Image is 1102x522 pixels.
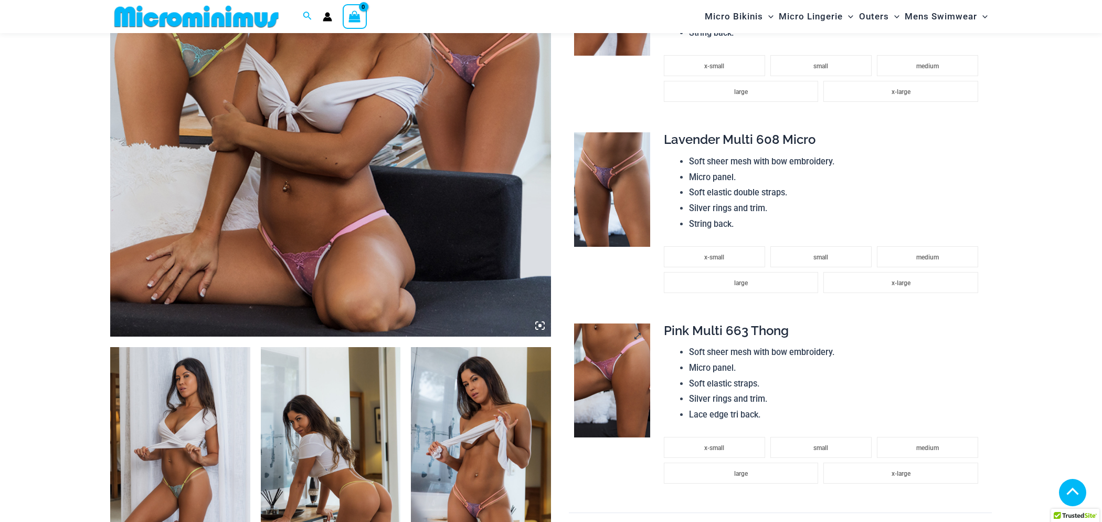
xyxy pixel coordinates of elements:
li: x-large [823,463,978,484]
span: x-small [704,444,724,452]
a: OutersMenu ToggleMenu Toggle [856,3,902,30]
li: x-large [823,81,978,102]
li: x-small [664,55,765,76]
li: large [664,272,818,293]
li: x-small [664,246,765,267]
span: medium [916,254,939,261]
span: small [813,444,828,452]
img: MM SHOP LOGO FLAT [110,5,283,28]
li: small [770,55,872,76]
span: small [813,62,828,70]
a: Search icon link [303,10,312,23]
span: large [734,279,748,287]
span: large [734,470,748,477]
li: Silver rings and trim. [689,391,983,407]
nav: Site Navigation [701,2,992,32]
span: x-small [704,62,724,70]
span: Menu Toggle [843,3,853,30]
img: Bow Lace Lavender Multi 608 Micro Thong [574,132,650,247]
img: Bow Lace Pink Multi 663 Thong [574,323,650,438]
span: medium [916,62,939,70]
li: Soft sheer mesh with bow embroidery. [689,344,983,360]
li: small [770,437,872,458]
a: View Shopping Cart, empty [343,4,367,28]
li: x-large [823,272,978,293]
span: Outers [859,3,889,30]
li: large [664,81,818,102]
li: small [770,246,872,267]
li: medium [877,437,978,458]
span: Menu Toggle [977,3,988,30]
span: x-large [892,470,910,477]
span: small [813,254,828,261]
span: x-small [704,254,724,261]
span: Lavender Multi 608 Micro [664,132,815,147]
li: Soft elastic straps. [689,376,983,392]
li: Soft elastic double straps. [689,185,983,201]
li: medium [877,55,978,76]
span: large [734,88,748,96]
span: Micro Bikinis [705,3,763,30]
li: String back. [689,25,983,41]
span: Pink Multi 663 Thong [664,323,789,338]
a: Micro LingerieMenu ToggleMenu Toggle [776,3,856,30]
a: Micro BikinisMenu ToggleMenu Toggle [702,3,776,30]
a: Account icon link [323,12,332,22]
a: Mens SwimwearMenu ToggleMenu Toggle [902,3,990,30]
li: medium [877,246,978,267]
span: x-large [892,279,910,287]
li: x-small [664,437,765,458]
span: x-large [892,88,910,96]
li: String back. [689,216,983,232]
li: large [664,463,818,484]
span: Menu Toggle [763,3,773,30]
li: Micro panel. [689,170,983,185]
span: Mens Swimwear [905,3,977,30]
li: Soft sheer mesh with bow embroidery. [689,154,983,170]
li: Micro panel. [689,360,983,376]
li: Silver rings and trim. [689,201,983,216]
span: Menu Toggle [889,3,899,30]
span: medium [916,444,939,452]
li: Lace edge tri back. [689,407,983,423]
span: Micro Lingerie [779,3,843,30]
